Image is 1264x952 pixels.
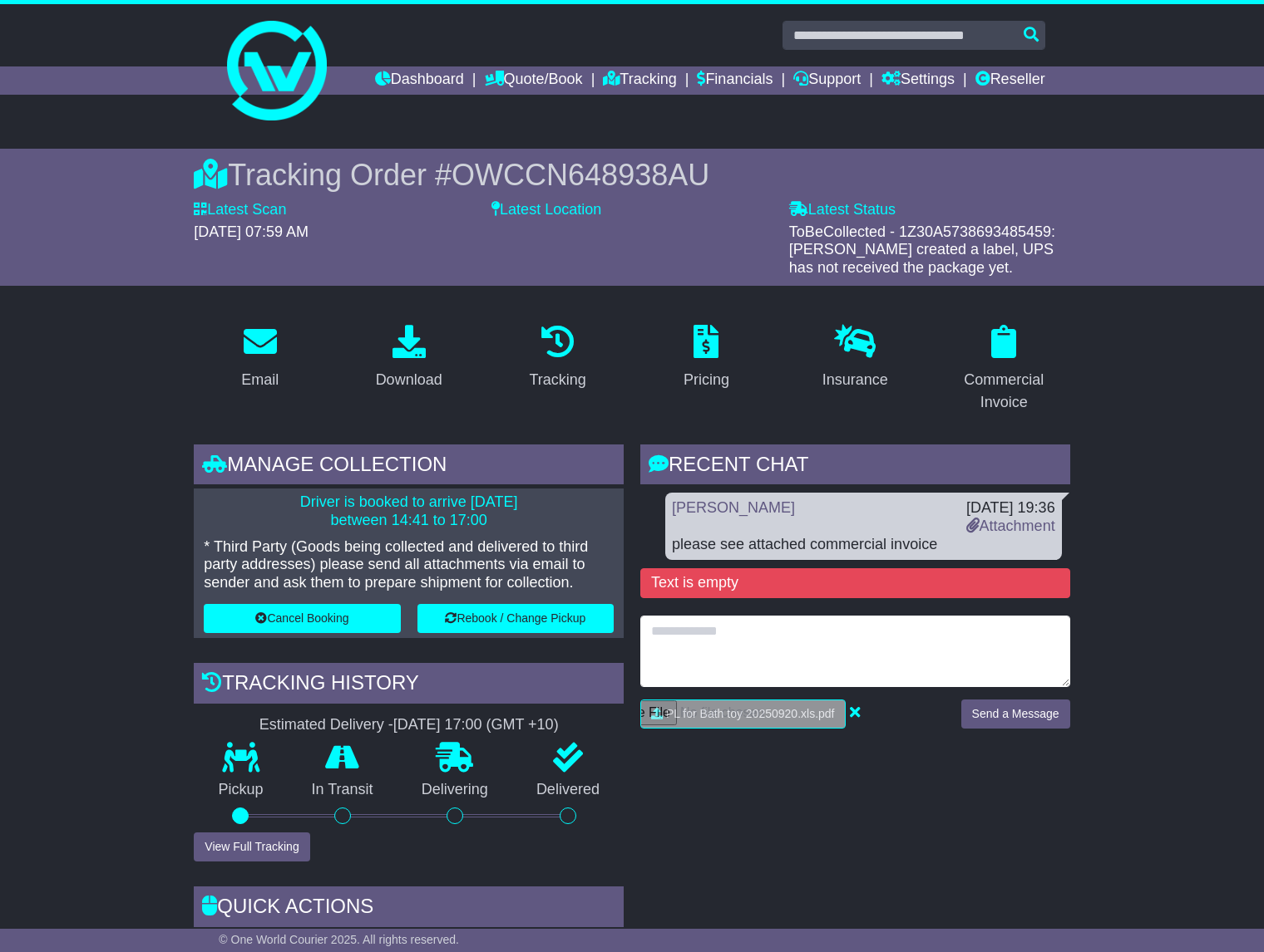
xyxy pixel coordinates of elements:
[194,832,309,861] button: View Full Tracking
[789,223,1055,276] span: ToBeCollected - 1Z30A5738693485459: [PERSON_NAME] created a label, UPS has not received the packa...
[673,319,740,397] a: Pricing
[789,201,896,219] label: Latest Status
[287,781,397,799] p: In Transit
[365,319,453,397] a: Download
[194,157,1069,193] div: Tracking Order #
[393,716,559,734] div: [DATE] 17:00 (GMT +10)
[966,499,1055,518] div: [DATE] 19:36
[961,699,1070,729] button: Send a Message
[194,201,286,219] label: Latest Scan
[241,369,279,391] div: Email
[194,223,309,240] span: [DATE] 07:59 AM
[204,538,614,592] p: * Third Party (Goods being collected and delivered to third party addresses) please send all atta...
[194,663,624,708] div: Tracking history
[672,536,1055,554] div: please see attached commercial invoice
[975,66,1045,95] a: Reseller
[640,568,1070,598] div: Text is empty
[938,319,1070,420] a: Commercial Invoice
[194,716,624,734] div: Estimated Delivery -
[194,886,624,931] div: Quick Actions
[822,369,888,391] div: Insurance
[194,781,287,799] p: Pickup
[491,201,601,219] label: Latest Location
[376,369,442,391] div: Download
[697,66,773,95] a: Financials
[793,66,861,95] a: Support
[603,66,676,95] a: Tracking
[219,933,459,946] span: © One World Courier 2025. All rights reserved.
[204,604,400,633] button: Cancel Booking
[485,66,583,95] a: Quote/Book
[417,604,614,633] button: Rebook / Change Pickup
[194,444,624,489] div: Manage collection
[812,319,899,397] a: Insurance
[684,369,729,391] div: Pricing
[640,444,1070,489] div: RECENT CHAT
[397,781,512,799] p: Delivering
[966,518,1055,534] a: Attachment
[512,781,624,799] p: Delivered
[881,66,955,95] a: Settings
[230,319,289,397] a: Email
[518,319,596,397] a: Tracking
[672,499,795,516] a: [PERSON_NAME]
[375,66,464,95] a: Dashboard
[529,369,585,391] div: Tracking
[452,158,709,192] span: OWCCN648938AU
[204,493,614,529] p: Driver is booked to arrive [DATE] between 14:41 to 17:00
[949,369,1059,414] div: Commercial Invoice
